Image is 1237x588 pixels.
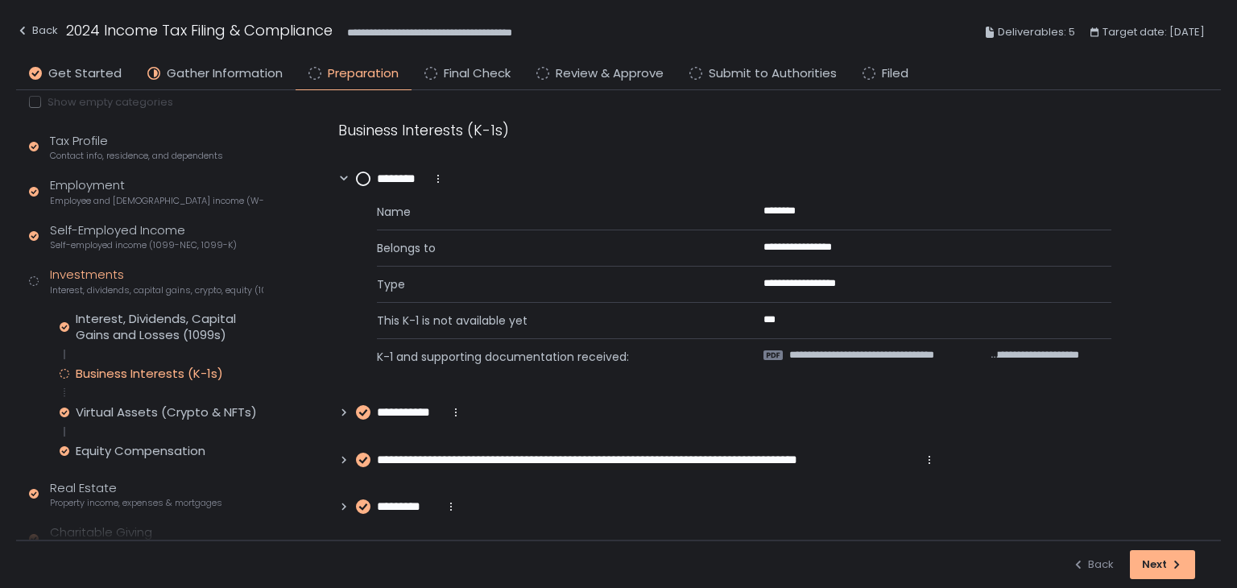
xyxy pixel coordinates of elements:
span: This K-1 is not available yet [377,313,725,329]
span: Interest, dividends, capital gains, crypto, equity (1099s, K-1s) [50,284,263,296]
button: Next [1130,550,1195,579]
div: Next [1142,557,1183,572]
span: Self-employed income (1099-NEC, 1099-K) [50,239,237,251]
span: K-1 and supporting documentation received: [377,349,725,365]
button: Back [16,19,58,46]
div: Virtual Assets (Crypto & NFTs) [76,404,257,420]
h1: 2024 Income Tax Filing & Compliance [66,19,333,41]
span: Gather Information [167,64,283,83]
span: Final Check [444,64,511,83]
span: Belongs to [377,240,725,256]
span: Review & Approve [556,64,664,83]
span: Property income, expenses & mortgages [50,497,222,509]
div: Tax Profile [50,132,223,163]
span: Target date: [DATE] [1103,23,1205,42]
span: Preparation [328,64,399,83]
span: Get Started [48,64,122,83]
span: Filed [882,64,908,83]
div: Equity Compensation [76,443,205,459]
div: Employment [50,176,263,207]
div: Business Interests (K-1s) [76,366,223,382]
span: Employee and [DEMOGRAPHIC_DATA] income (W-2s) [50,195,263,207]
div: Real Estate [50,479,222,510]
button: Back [1072,550,1114,579]
span: Name [377,204,725,220]
div: Charitable Giving [50,524,183,554]
span: Contact info, residence, and dependents [50,150,223,162]
div: Business Interests (K-1s) [338,119,1111,141]
div: Investments [50,266,263,296]
div: Back [16,21,58,40]
span: Type [377,276,725,292]
span: Submit to Authorities [709,64,837,83]
div: Interest, Dividends, Capital Gains and Losses (1099s) [76,311,263,343]
div: Self-Employed Income [50,222,237,252]
span: Deliverables: 5 [998,23,1075,42]
div: Back [1072,557,1114,572]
